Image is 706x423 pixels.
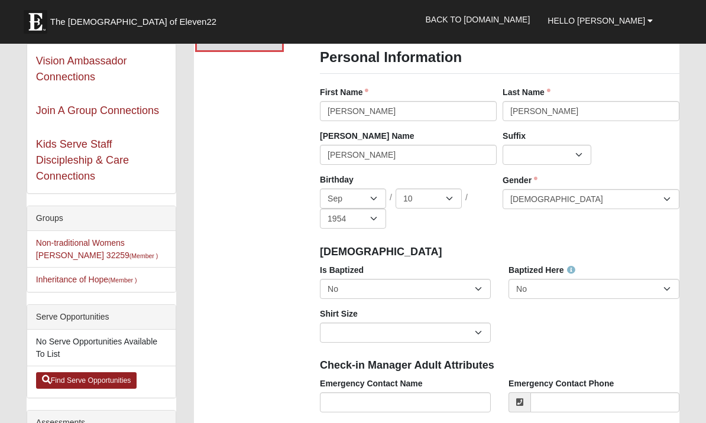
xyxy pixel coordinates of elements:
[320,359,679,372] h4: Check-in Manager Adult Attributes
[36,138,129,182] a: Kids Serve Staff Discipleship & Care Connections
[320,246,679,259] h4: [DEMOGRAPHIC_DATA]
[503,174,537,186] label: Gender
[320,86,368,98] label: First Name
[27,206,176,231] div: Groups
[503,130,526,142] label: Suffix
[18,4,254,34] a: The [DEMOGRAPHIC_DATA] of Eleven22
[36,238,158,260] a: Non-traditional Womens [PERSON_NAME] 32259(Member )
[27,330,176,366] li: No Serve Opportunities Available To List
[320,174,354,186] label: Birthday
[539,6,662,35] a: Hello [PERSON_NAME]
[108,276,137,284] small: (Member )
[509,264,575,276] label: Baptized Here
[27,305,176,330] div: Serve Opportunities
[129,252,158,259] small: (Member )
[503,86,550,98] label: Last Name
[320,264,364,276] label: Is Baptized
[36,275,137,284] a: Inheritance of Hope(Member )
[465,191,468,204] span: /
[36,372,137,389] a: Find Serve Opportunities
[509,378,614,389] label: Emergency Contact Phone
[36,105,159,116] a: Join A Group Connections
[390,191,392,204] span: /
[320,308,358,320] label: Shirt Size
[320,378,423,389] label: Emergency Contact Name
[24,10,47,34] img: Eleven22 logo
[416,5,539,34] a: Back to [DOMAIN_NAME]
[320,130,414,142] label: [PERSON_NAME] Name
[50,16,216,28] span: The [DEMOGRAPHIC_DATA] of Eleven22
[36,55,127,83] a: Vision Ambassador Connections
[548,16,645,25] span: Hello [PERSON_NAME]
[320,49,679,66] h3: Personal Information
